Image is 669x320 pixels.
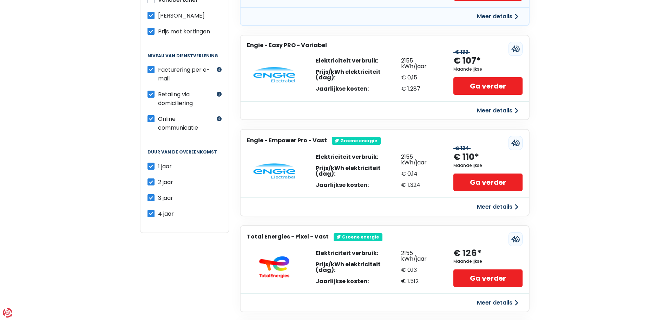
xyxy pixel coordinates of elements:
[147,53,222,65] legend: Niveau van dienstverlening
[453,77,522,95] a: Ga verder
[453,55,481,67] div: € 107*
[453,49,470,55] div: € 133
[401,171,440,177] div: € 0,14
[253,163,295,179] img: Engie
[332,137,381,145] div: Groene energie
[401,86,440,92] div: € 1.287
[334,233,382,241] div: Groene energie
[247,137,327,144] h3: Engie - Empower Pro - Vast
[453,67,482,72] div: Maandelijkse
[453,145,471,151] div: € 134
[316,250,401,256] div: Elektriciteit verbruik:
[247,233,329,240] h3: Total Energies - Pixel - Vast
[401,267,440,273] div: € 0,13
[158,194,173,202] span: 3 jaar
[401,154,440,165] div: 2155 kWh/jaar
[158,12,205,20] span: [PERSON_NAME]
[316,279,401,284] div: Jaarlijkse kosten:
[401,250,440,262] div: 2155 kWh/jaar
[453,163,482,168] div: Maandelijkse
[147,150,222,162] legend: Duur van de overeenkomst
[473,10,523,23] button: Meer details
[453,174,522,191] a: Ga verder
[158,210,174,218] span: 4 jaar
[247,42,327,48] h3: Engie - Easy PRO - Variabel
[316,86,401,92] div: Jaarlijkse kosten:
[158,27,210,35] span: Prijs met kortingen
[316,69,401,80] div: Prijs/kWh elektriciteit (dag):
[401,58,440,69] div: 2155 kWh/jaar
[316,262,401,273] div: Prijs/kWh elektriciteit (dag):
[316,165,401,177] div: Prijs/kWh elektriciteit (dag):
[453,151,479,163] div: € 110*
[316,154,401,160] div: Elektriciteit verbruik:
[316,58,401,64] div: Elektriciteit verbruik:
[401,182,440,188] div: € 1.324
[253,256,295,279] img: Total-Energies
[473,104,523,117] button: Meer details
[158,90,215,107] label: Betaling via domiciliëring
[401,75,440,80] div: € 0,15
[453,259,482,264] div: Maandelijkse
[158,65,215,83] label: Facturering per e-mail
[453,269,522,287] a: Ga verder
[158,115,215,132] label: Online communicatie
[401,279,440,284] div: € 1.512
[473,201,523,213] button: Meer details
[253,67,295,83] img: Engie
[316,182,401,188] div: Jaarlijkse kosten:
[473,296,523,309] button: Meer details
[158,162,172,170] span: 1 jaar
[158,178,173,186] span: 2 jaar
[453,248,481,259] div: € 126*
